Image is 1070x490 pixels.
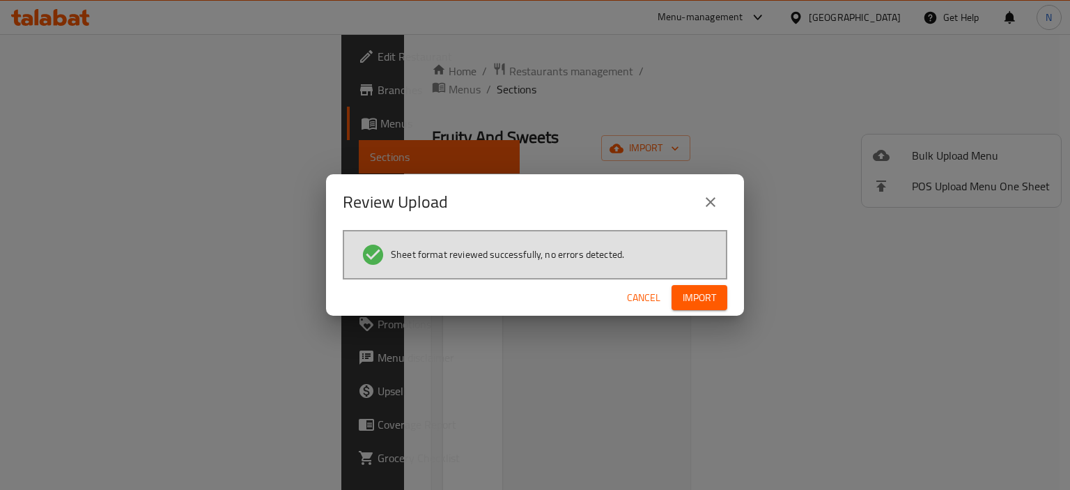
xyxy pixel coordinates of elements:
button: Import [672,285,727,311]
span: Cancel [627,289,660,307]
button: Cancel [621,285,666,311]
span: Sheet format reviewed successfully, no errors detected. [391,247,624,261]
h2: Review Upload [343,191,448,213]
button: close [694,185,727,219]
span: Import [683,289,716,307]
